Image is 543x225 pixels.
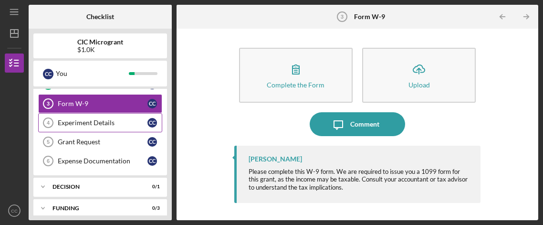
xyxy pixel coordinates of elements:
[310,112,405,136] button: Comment
[77,38,123,46] b: CIC Microgrant
[362,48,476,103] button: Upload
[38,113,162,132] a: 4Experiment DetailsCC
[340,14,343,20] tspan: 3
[47,120,50,126] tspan: 4
[239,48,353,103] button: Complete the Form
[5,201,24,220] button: CC
[147,137,157,147] div: C C
[38,94,162,113] a: 3Form W-9CC
[47,158,50,164] tspan: 6
[408,81,430,88] div: Upload
[58,157,147,165] div: Expense Documentation
[38,151,162,171] a: 6Expense DocumentationCC
[354,13,385,21] b: Form W-9
[249,155,302,163] div: [PERSON_NAME]
[143,184,160,190] div: 0 / 1
[147,118,157,128] div: C C
[147,99,157,108] div: C C
[11,208,18,214] text: CC
[350,112,379,136] div: Comment
[267,81,324,88] div: Complete the Form
[249,168,468,191] span: Please complete this W-9 form. We are required to issue you a 1099 form for this grant, as the in...
[58,100,147,107] div: Form W-9
[58,138,147,146] div: Grant Request
[43,69,53,79] div: C C
[52,184,136,190] div: Decision
[58,119,147,127] div: Experiment Details
[38,132,162,151] a: 5Grant RequestCC
[147,156,157,166] div: C C
[56,65,129,82] div: You
[77,46,123,54] div: $1.0K
[86,13,114,21] b: Checklist
[143,205,160,211] div: 0 / 3
[47,139,50,145] tspan: 5
[47,101,50,107] tspan: 3
[52,205,136,211] div: FUNDING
